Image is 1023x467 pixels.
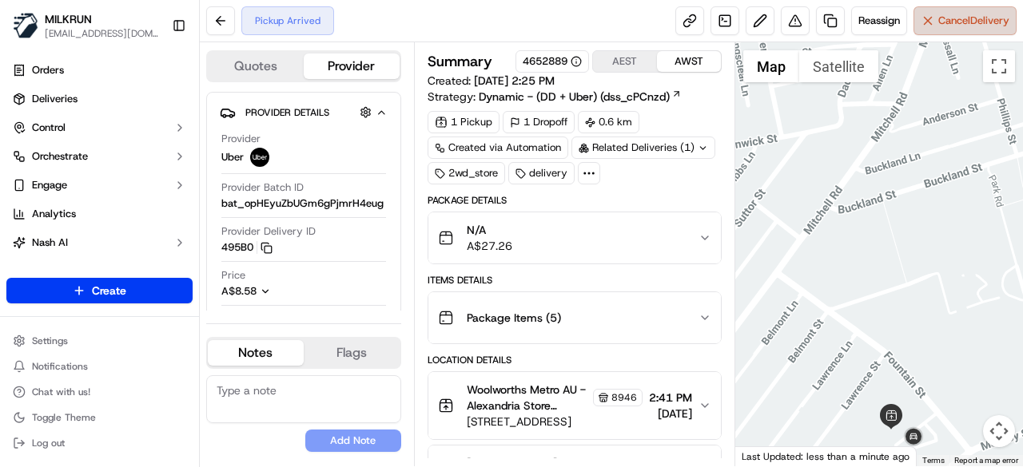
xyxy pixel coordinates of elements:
[914,6,1017,35] button: CancelDelivery
[32,207,76,221] span: Analytics
[428,73,555,89] span: Created:
[221,180,304,195] span: Provider Batch ID
[611,391,637,404] span: 8946
[220,99,388,125] button: Provider Details
[6,144,193,169] button: Orchestrate
[428,89,682,105] div: Strategy:
[649,390,692,406] span: 2:41 PM
[428,354,722,366] div: Location Details
[32,437,65,449] span: Log out
[92,283,126,299] span: Create
[221,240,273,255] button: 495B0
[245,106,329,119] span: Provider Details
[45,27,159,40] button: [EMAIL_ADDRESS][DOMAIN_NAME]
[6,172,193,198] button: Engage
[467,414,643,429] span: [STREET_ADDRESS]
[6,278,193,303] button: Create
[32,334,68,347] span: Settings
[250,148,269,167] img: uber-new-logo.jpeg
[32,92,78,106] span: Deliveries
[571,137,715,159] div: Related Deliveries (1)
[428,162,505,184] div: 2wd_store
[503,111,575,133] div: 1 Dropoff
[32,264,109,279] span: Product Catalog
[6,201,193,227] a: Analytics
[13,13,38,38] img: MILKRUN
[6,230,193,255] button: Nash AI
[523,54,582,69] button: 4652889
[479,89,682,105] a: Dynamic - (DD + Uber) (dss_cPCnzd)
[428,372,721,439] button: Woolworths Metro AU - Alexandria Store Manager8946[STREET_ADDRESS]2:41 PM[DATE]
[428,137,568,159] a: Created via Automation
[304,340,400,366] button: Flags
[32,235,68,250] span: Nash AI
[208,340,304,366] button: Notes
[474,73,555,88] span: [DATE] 2:25 PM
[32,411,96,424] span: Toggle Theme
[32,178,67,192] span: Engage
[799,50,878,82] button: Show satellite imagery
[739,445,792,466] a: Open this area in Google Maps (opens a new window)
[32,386,90,398] span: Chat with us!
[304,53,400,79] button: Provider
[221,150,244,164] span: Uber
[739,445,792,466] img: Google
[221,284,257,298] span: A$8.58
[508,162,575,184] div: delivery
[6,406,193,429] button: Toggle Theme
[851,6,907,35] button: Reassign
[6,115,193,140] button: Control
[467,222,512,238] span: N/A
[221,224,316,239] span: Provider Delivery ID
[6,6,165,45] button: MILKRUNMILKRUN[EMAIL_ADDRESS][DOMAIN_NAME]
[954,456,1018,465] a: Report a map error
[32,149,88,164] span: Orchestrate
[922,456,945,465] a: Terms (opens in new tab)
[32,63,64,77] span: Orders
[428,212,721,263] button: N/AA$27.26
[32,121,66,135] span: Control
[467,382,590,414] span: Woolworths Metro AU - Alexandria Store Manager
[467,310,561,326] span: Package Items ( 5 )
[983,50,1015,82] button: Toggle fullscreen view
[45,11,92,27] button: MILKRUN
[657,51,721,72] button: AWST
[6,86,193,112] a: Deliveries
[221,132,261,146] span: Provider
[6,381,193,403] button: Chat with us!
[6,432,193,454] button: Log out
[428,111,500,133] div: 1 Pickup
[32,360,88,373] span: Notifications
[428,292,721,343] button: Package Items (5)
[467,238,512,254] span: A$27.26
[221,268,245,283] span: Price
[743,50,799,82] button: Show street map
[428,274,722,287] div: Items Details
[593,51,657,72] button: AEST
[221,196,384,211] span: bat_opHEyuZbUGm6gPjmrH4eug
[578,111,639,133] div: 0.6 km
[649,406,692,421] span: [DATE]
[428,194,722,207] div: Package Details
[6,355,193,378] button: Notifications
[735,446,917,466] div: Last Updated: less than a minute ago
[938,14,1009,28] span: Cancel Delivery
[479,89,670,105] span: Dynamic - (DD + Uber) (dss_cPCnzd)
[6,259,193,284] a: Product Catalog
[858,14,900,28] span: Reassign
[208,53,304,79] button: Quotes
[6,330,193,352] button: Settings
[6,57,193,83] a: Orders
[221,284,362,299] button: A$8.58
[428,54,492,69] h3: Summary
[983,415,1015,447] button: Map camera controls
